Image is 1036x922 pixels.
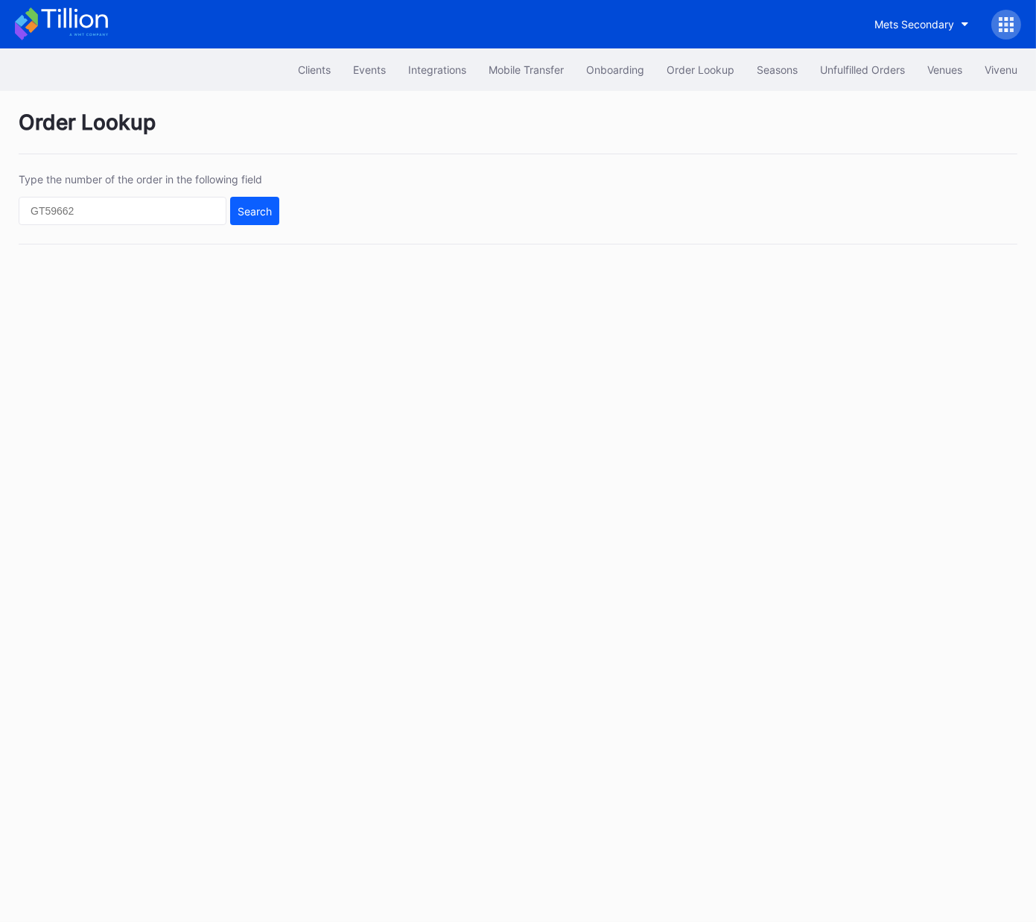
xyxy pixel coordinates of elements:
[575,56,655,83] button: Onboarding
[667,63,734,76] div: Order Lookup
[408,63,466,76] div: Integrations
[353,63,386,76] div: Events
[916,56,973,83] button: Venues
[287,56,342,83] button: Clients
[342,56,397,83] button: Events
[238,205,272,218] div: Search
[230,197,279,225] button: Search
[874,18,954,31] div: Mets Secondary
[809,56,916,83] button: Unfulfilled Orders
[397,56,477,83] button: Integrations
[19,110,1017,154] div: Order Lookup
[927,63,962,76] div: Venues
[586,63,644,76] div: Onboarding
[985,63,1017,76] div: Vivenu
[863,10,980,38] button: Mets Secondary
[489,63,564,76] div: Mobile Transfer
[19,173,279,186] div: Type the number of the order in the following field
[746,56,809,83] button: Seasons
[298,63,331,76] div: Clients
[973,56,1029,83] button: Vivenu
[757,63,798,76] div: Seasons
[820,63,905,76] div: Unfulfilled Orders
[19,197,226,225] input: GT59662
[655,56,746,83] button: Order Lookup
[477,56,575,83] button: Mobile Transfer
